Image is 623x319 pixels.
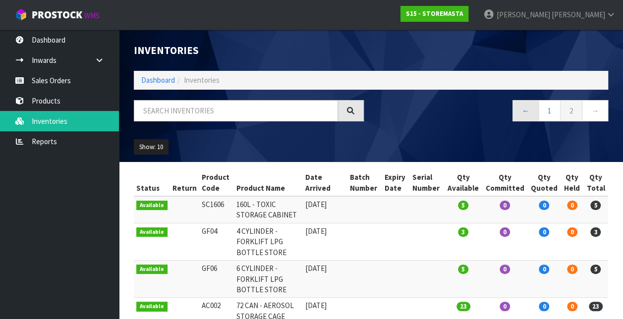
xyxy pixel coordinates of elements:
[590,227,601,237] span: 3
[410,169,445,196] th: Serial Number
[539,227,549,237] span: 0
[458,265,468,274] span: 5
[527,169,561,196] th: Qty Quoted
[582,100,608,121] a: →
[382,169,409,196] th: Expiry Date
[136,201,168,211] span: Available
[539,265,549,274] span: 0
[347,169,382,196] th: Batch Number
[302,261,347,298] td: [DATE]
[567,265,577,274] span: 0
[302,223,347,260] td: [DATE]
[199,261,234,298] td: GF06
[234,261,303,298] td: 6 CYLINDER - FORKLIFT LPG BOTTLE STORE
[567,227,577,237] span: 0
[199,169,234,196] th: Product Code
[560,100,582,121] a: 2
[234,196,303,223] td: 160L - TOXIC STORAGE CABINET
[170,169,199,196] th: Return
[134,169,170,196] th: Status
[539,201,549,210] span: 0
[500,227,510,237] span: 0
[590,201,601,210] span: 5
[136,227,168,237] span: Available
[199,223,234,260] td: GF04
[458,227,468,237] span: 3
[583,169,608,196] th: Qty Total
[32,8,82,21] span: ProStock
[136,302,168,312] span: Available
[134,45,364,56] h1: Inventories
[302,169,347,196] th: Date Arrived
[234,169,303,196] th: Product Name
[500,265,510,274] span: 0
[302,196,347,223] td: [DATE]
[406,9,463,18] strong: S15 - STOREMASTA
[184,75,220,85] span: Inventories
[234,223,303,260] td: 4 CYLINDER - FORKLIFT LPG BOTTLE STORE
[551,10,605,19] span: [PERSON_NAME]
[567,201,577,210] span: 0
[561,169,583,196] th: Qty Held
[590,265,601,274] span: 5
[458,201,468,210] span: 5
[567,302,577,311] span: 0
[538,100,561,121] a: 1
[539,302,549,311] span: 0
[500,201,510,210] span: 0
[512,100,539,121] a: ←
[199,196,234,223] td: SC1606
[134,100,338,121] input: Search inventories
[496,10,550,19] span: [PERSON_NAME]
[456,302,470,311] span: 23
[500,302,510,311] span: 0
[15,8,27,21] img: cube-alt.png
[445,169,482,196] th: Qty Available
[589,302,603,311] span: 23
[379,100,609,124] nav: Page navigation
[141,75,175,85] a: Dashboard
[134,139,169,155] button: Show: 10
[482,169,527,196] th: Qty Committed
[136,265,168,274] span: Available
[84,11,100,20] small: WMS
